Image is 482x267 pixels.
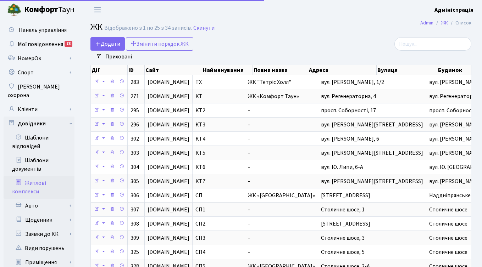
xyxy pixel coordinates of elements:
span: Таун [24,4,74,16]
span: [DOMAIN_NAME] [148,93,189,99]
span: Столичне шосе, 3 [321,234,365,242]
a: [PERSON_NAME] охорона [4,80,74,102]
span: - [248,107,250,114]
a: Мої повідомлення73 [4,37,74,51]
span: 307 [131,206,139,214]
span: КТ3 [195,121,205,129]
span: - [248,163,250,171]
span: [DOMAIN_NAME] [148,122,189,127]
span: Столичне шосе [429,248,467,256]
span: СП1 [195,206,205,214]
th: Сайт [145,65,202,75]
span: просп. Соборності, 17 [321,107,376,114]
th: Вулиця [377,65,437,75]
span: просп. Соборності [429,107,476,114]
span: [DOMAIN_NAME] [148,235,189,241]
th: ID [128,65,145,75]
a: Admin [420,19,433,27]
img: logo.png [7,3,21,17]
span: [STREET_ADDRESS] [321,192,370,199]
span: 302 [131,135,139,143]
span: вул. Ю. Липи, 6-А [321,163,363,171]
span: КТ4 [195,135,205,143]
span: - [248,135,250,143]
span: [DOMAIN_NAME] [148,108,189,113]
a: Щоденник [8,213,74,227]
span: 283 [131,78,139,86]
span: 306 [131,192,139,199]
a: Спорт [4,66,74,80]
li: Список [448,19,471,27]
span: СП3 [195,234,205,242]
span: - [248,234,250,242]
span: - [248,206,250,214]
span: вул. [PERSON_NAME], 1/2 [321,78,384,86]
span: [DOMAIN_NAME] [148,178,189,184]
span: вул. [PERSON_NAME] [429,149,482,157]
span: - [248,177,250,185]
span: вул. [PERSON_NAME] [429,78,482,86]
a: Додати [90,37,125,51]
span: [DOMAIN_NAME] [148,193,189,198]
span: ЖК «Комфорт Таун» [248,92,299,100]
span: КТ6 [195,163,205,171]
th: Дії [91,65,128,75]
span: вул. [PERSON_NAME][STREET_ADDRESS] [321,177,423,185]
span: [DOMAIN_NAME] [148,249,189,255]
span: Столичне шосе [429,220,467,228]
span: 305 [131,177,139,185]
a: Види порушень [4,241,74,255]
span: СП [195,192,203,199]
span: вул. [PERSON_NAME] [429,121,482,129]
span: [DOMAIN_NAME] [148,207,189,212]
span: Столичне шосе [429,206,467,214]
span: вул. [PERSON_NAME][STREET_ADDRESS] [321,149,423,157]
span: - [248,248,250,256]
span: [DOMAIN_NAME] [148,150,189,156]
a: Клієнти [4,102,74,117]
a: Панель управління [4,23,74,37]
span: 271 [131,92,139,100]
span: ЖК «[GEOGRAPHIC_DATA]» [248,192,315,199]
a: Житлові комплекси [4,176,74,199]
th: Повна назва [253,65,308,75]
span: [STREET_ADDRESS] [321,220,370,228]
span: 304 [131,163,139,171]
a: Шаблони відповідей [4,131,74,153]
a: Скинути [193,25,215,32]
nav: breadcrumb [410,16,482,30]
span: ЖК "Тетріс Холл" [248,78,291,86]
a: Адміністрація [434,6,473,14]
span: КТ [195,92,203,100]
span: [DOMAIN_NAME] [148,136,189,142]
span: Мої повідомлення [18,40,63,48]
span: 309 [131,234,139,242]
span: Додати [95,40,120,48]
span: 296 [131,121,139,129]
span: 303 [131,149,139,157]
span: - [248,121,250,129]
span: ТХ [195,78,202,86]
input: Пошук... [394,37,471,51]
div: Відображено з 1 по 25 з 34 записів. [104,25,192,32]
span: [DOMAIN_NAME] [148,164,189,170]
span: КТ7 [195,177,205,185]
span: ЖК [90,21,103,33]
span: - [248,149,250,157]
span: вул. [PERSON_NAME] [429,177,482,185]
span: - [248,220,250,228]
th: Будинок [437,65,471,75]
span: [DOMAIN_NAME] [148,221,189,227]
span: КТ5 [195,149,205,157]
span: вул. [PERSON_NAME], 6 [321,135,379,143]
a: Заявки до КК [8,227,74,241]
span: вул. Регенераторна, 4 [321,92,376,100]
button: Переключити навігацію [89,4,106,16]
span: 325 [131,248,139,256]
span: КТ2 [195,107,205,114]
a: Шаблони документів [4,153,74,176]
div: 73 [65,41,72,47]
span: Столичне шосе, 1 [321,206,365,214]
span: Панель управління [19,26,67,34]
